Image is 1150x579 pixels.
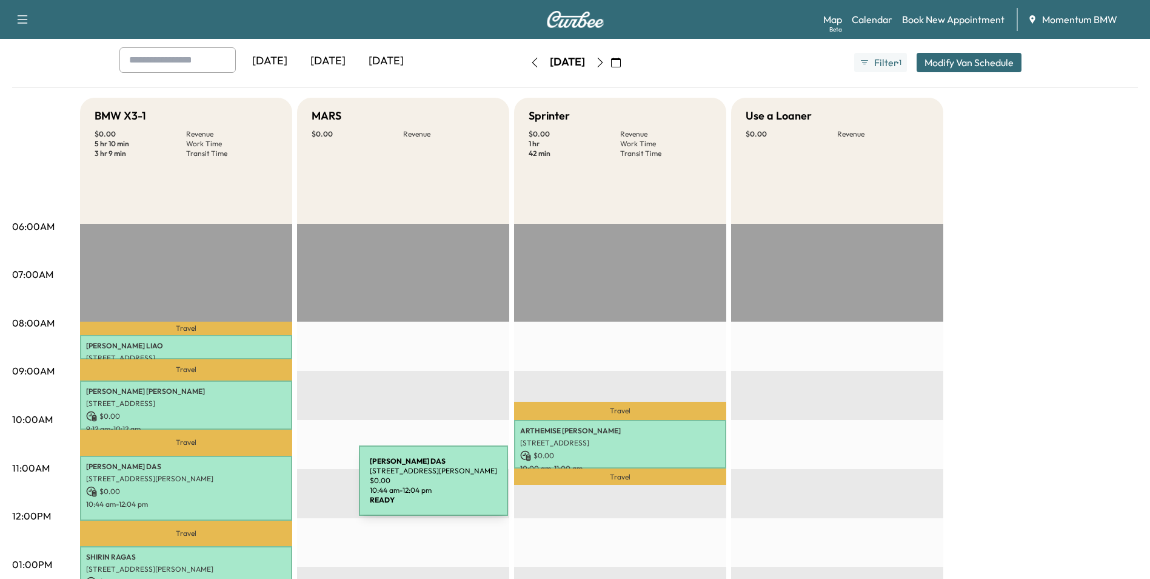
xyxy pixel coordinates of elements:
p: Travel [80,359,292,381]
h5: BMW X3-1 [95,107,146,124]
p: ARTHEMISE [PERSON_NAME] [520,426,720,436]
p: 11:00AM [12,461,50,475]
span: Filter [874,55,896,70]
p: [STREET_ADDRESS] [520,438,720,448]
a: Calendar [852,12,892,27]
p: $ 0.00 [746,129,837,139]
p: 10:00 am - 11:00 am [520,464,720,473]
p: [PERSON_NAME] LIAO [86,341,286,351]
p: $ 0.00 [95,129,186,139]
p: Work Time [620,139,712,149]
p: Revenue [186,129,278,139]
p: Work Time [186,139,278,149]
span: ● [896,59,898,66]
img: Curbee Logo [546,11,604,28]
p: Revenue [837,129,929,139]
p: [STREET_ADDRESS][PERSON_NAME] [86,564,286,574]
button: Modify Van Schedule [917,53,1021,72]
p: SHIRIN RAGAS [86,552,286,562]
p: $ 0.00 [86,486,286,497]
p: 01:00PM [12,557,52,572]
p: Revenue [403,129,495,139]
p: 9:12 am - 10:12 am [86,424,286,434]
p: 3 hr 9 min [95,149,186,158]
p: Travel [514,469,726,485]
h5: Use a Loaner [746,107,812,124]
p: Revenue [620,129,712,139]
h5: MARS [312,107,341,124]
p: [PERSON_NAME] DAS [86,462,286,472]
p: $ 0.00 [529,129,620,139]
p: 08:00AM [12,316,55,330]
p: [STREET_ADDRESS] [86,353,286,363]
div: [DATE] [299,47,357,75]
a: MapBeta [823,12,842,27]
h5: Sprinter [529,107,570,124]
p: Travel [80,521,292,546]
p: 06:00AM [12,219,55,234]
a: Book New Appointment [902,12,1005,27]
div: [DATE] [550,55,585,70]
p: [STREET_ADDRESS] [86,399,286,408]
div: [DATE] [357,47,415,75]
p: Transit Time [620,149,712,158]
p: [PERSON_NAME] [PERSON_NAME] [86,387,286,396]
p: 1 hr [529,139,620,149]
button: Filter●1 [854,53,906,72]
p: $ 0.00 [520,450,720,461]
span: Momentum BMW [1042,12,1117,27]
p: 12:00PM [12,509,51,523]
p: Travel [80,430,292,456]
p: Travel [514,402,726,420]
div: [DATE] [241,47,299,75]
p: 10:00AM [12,412,53,427]
p: Transit Time [186,149,278,158]
p: 10:44 am - 12:04 pm [86,499,286,509]
div: Beta [829,25,842,34]
span: 1 [899,58,901,67]
p: 42 min [529,149,620,158]
p: 09:00AM [12,364,55,378]
p: Travel [80,322,292,335]
p: $ 0.00 [312,129,403,139]
p: [STREET_ADDRESS][PERSON_NAME] [86,474,286,484]
p: 07:00AM [12,267,53,282]
p: $ 0.00 [86,411,286,422]
p: 5 hr 10 min [95,139,186,149]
